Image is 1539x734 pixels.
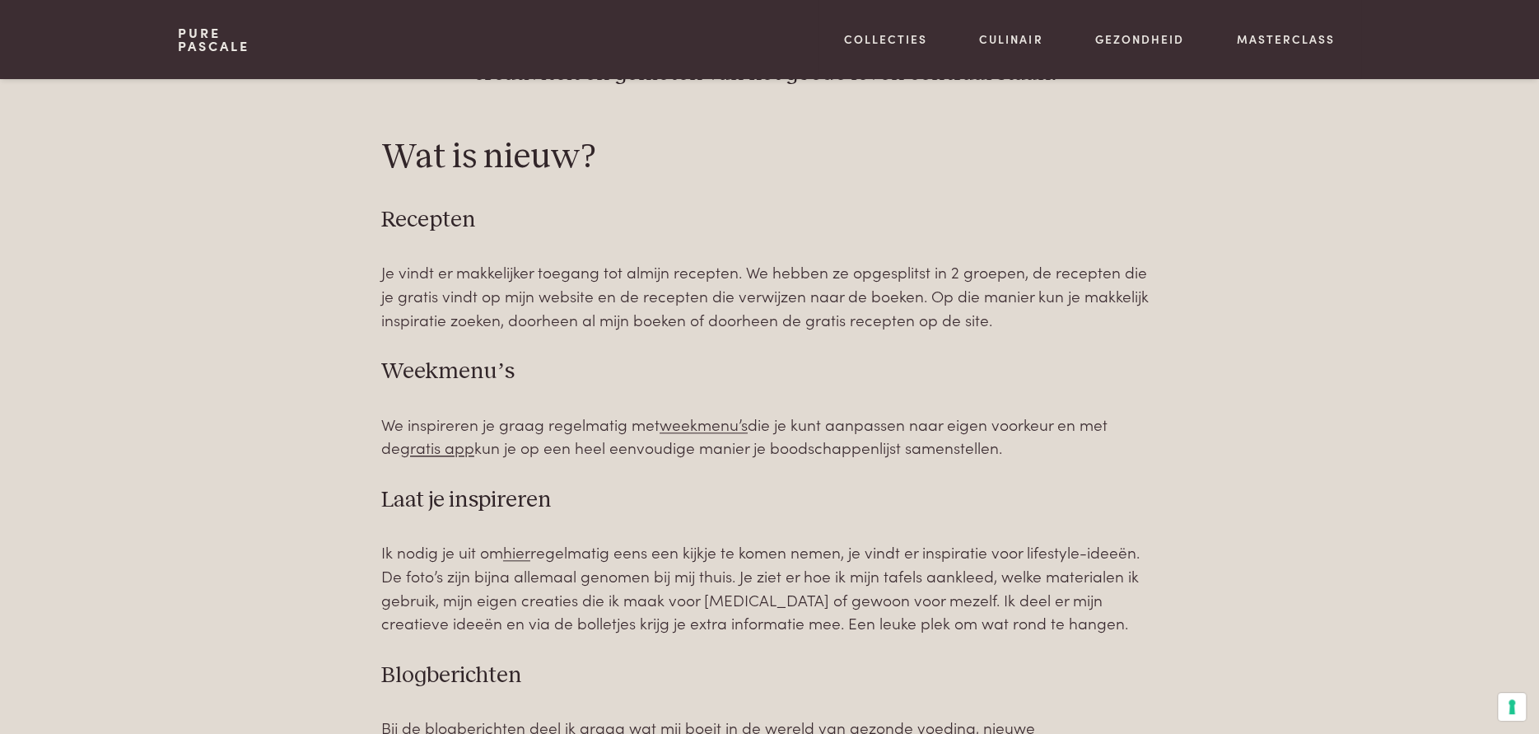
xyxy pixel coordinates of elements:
a: Culinair [979,30,1042,48]
a: Masterclass [1237,30,1335,48]
p: We inspireren je graag regelmatig met die je kunt aanpassen naar eigen voorkeur en met de kun je ... [381,413,1158,460]
h3: Recepten [381,206,1158,235]
a: Collecties [844,30,927,48]
h3: Blogberichten [381,662,1158,690]
button: Uw voorkeuren voor toestemming voor trackingtechnologieën [1498,693,1526,721]
a: hier [503,540,530,563]
p: Je vindt er makkelijker toegang tot al . We hebben ze opgesplitst in 2 groepen, de recepten die j... [381,260,1158,331]
a: Gezondheid [1095,30,1184,48]
a: gratis app [400,436,474,458]
p: Ik nodig je uit om regelmatig eens een kijkje te komen nemen, je vindt er inspiratie voor lifesty... [381,540,1158,635]
h2: Wat is nieuw? [381,136,1158,180]
a: PurePascale [178,26,250,53]
h3: Weekmenu’s [381,358,1158,386]
a: weekmenu’s [660,413,748,435]
a: mijn recepten [640,260,739,283]
h3: Laat je inspireren [381,486,1158,515]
